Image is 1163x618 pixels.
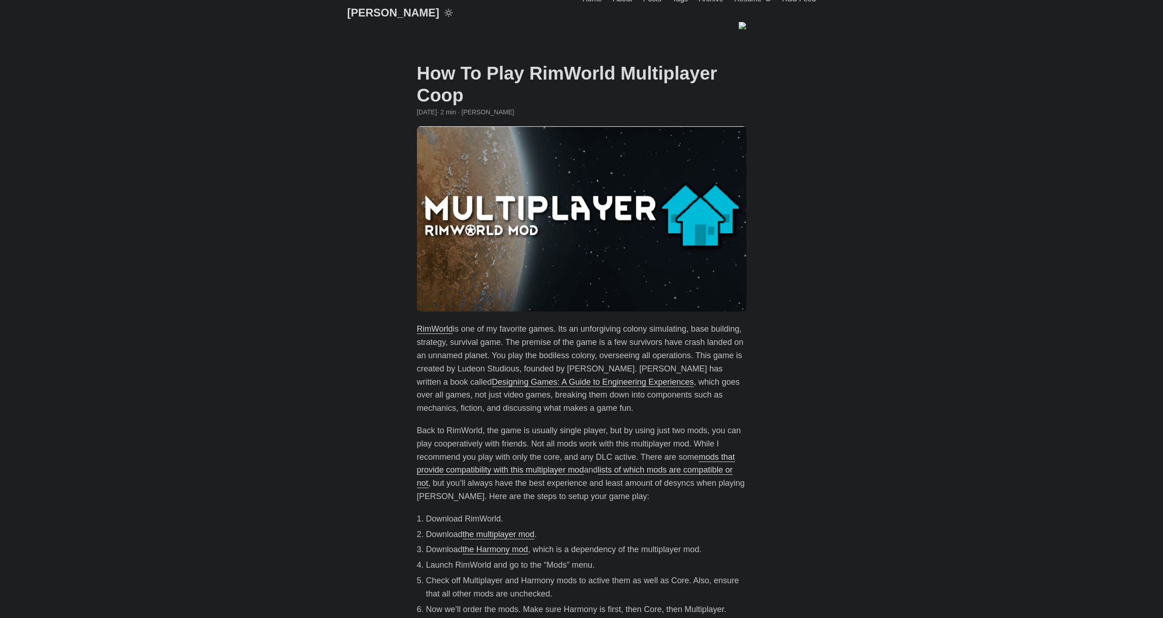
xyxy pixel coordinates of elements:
span: 2022-03-31 22:46:07 -0400 -0400 [417,107,437,117]
li: Now we’ll order the mods. Make sure Harmony is first, then Core, then Multiplayer. [426,603,746,616]
li: Download RimWorld. [426,512,746,526]
li: Check off Multiplayer and Harmony mods to active them as well as Core. Also, ensure that all othe... [426,574,746,601]
a: RimWorld [417,324,453,333]
a: the Harmony mod [463,545,528,554]
div: · 2 min · [PERSON_NAME] [417,107,746,117]
div: Open with pdfFiller [739,22,757,29]
h1: How To Play RimWorld Multiplayer Coop [417,62,746,106]
li: Launch RimWorld and go to the “Mods” menu. [426,559,746,572]
img: icon-fill.png [739,22,757,29]
a: the multiplayer mod [463,530,535,539]
li: Download , which is a dependency of the multiplayer mod. [426,543,746,556]
p: is one of my favorite games. Its an unforgiving colony simulating, base building, strategy, survi... [417,322,746,415]
li: Download . [426,528,746,541]
p: Back to RimWorld, the game is usually single player, but by using just two mods, you can play coo... [417,424,746,503]
a: Designing Games: A Guide to Engineering Experiences [492,377,694,387]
